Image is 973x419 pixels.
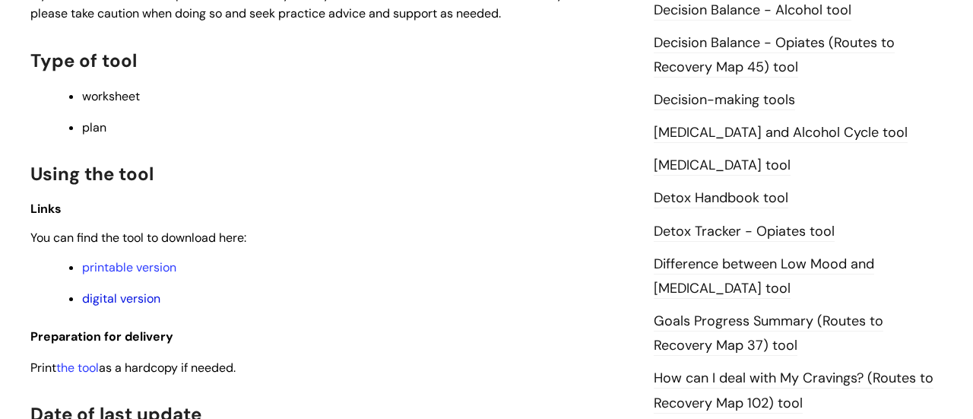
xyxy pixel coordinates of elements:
a: digital version [82,290,160,306]
a: [MEDICAL_DATA] and Alcohol Cycle tool [654,123,908,143]
span: Print as a hardcopy if needed. [30,360,236,376]
a: How can I deal with My Cravings? (Routes to Recovery Map 102) tool [654,369,933,413]
span: Using the tool [30,162,154,186]
span: Links [30,201,62,217]
span: You can find the tool to download here: [30,230,246,246]
a: Goals Progress Summary (Routes to Recovery Map 37) tool [654,312,883,356]
a: [MEDICAL_DATA] tool [654,156,791,176]
a: Difference between Low Mood and [MEDICAL_DATA] tool [654,255,874,299]
a: Decision Balance - Alcohol tool [654,1,851,21]
span: plan [82,119,106,135]
a: the tool [56,360,99,376]
a: Detox Tracker - Opiates tool [654,222,835,242]
span: Type of tool [30,49,137,72]
a: printable version [82,259,176,275]
span: Preparation for delivery [30,329,173,344]
a: Decision-making tools [654,90,795,110]
a: Detox Handbook tool [654,189,788,208]
span: worksheet [82,88,140,104]
a: Decision Balance - Opiates (Routes to Recovery Map 45) tool [654,33,895,78]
